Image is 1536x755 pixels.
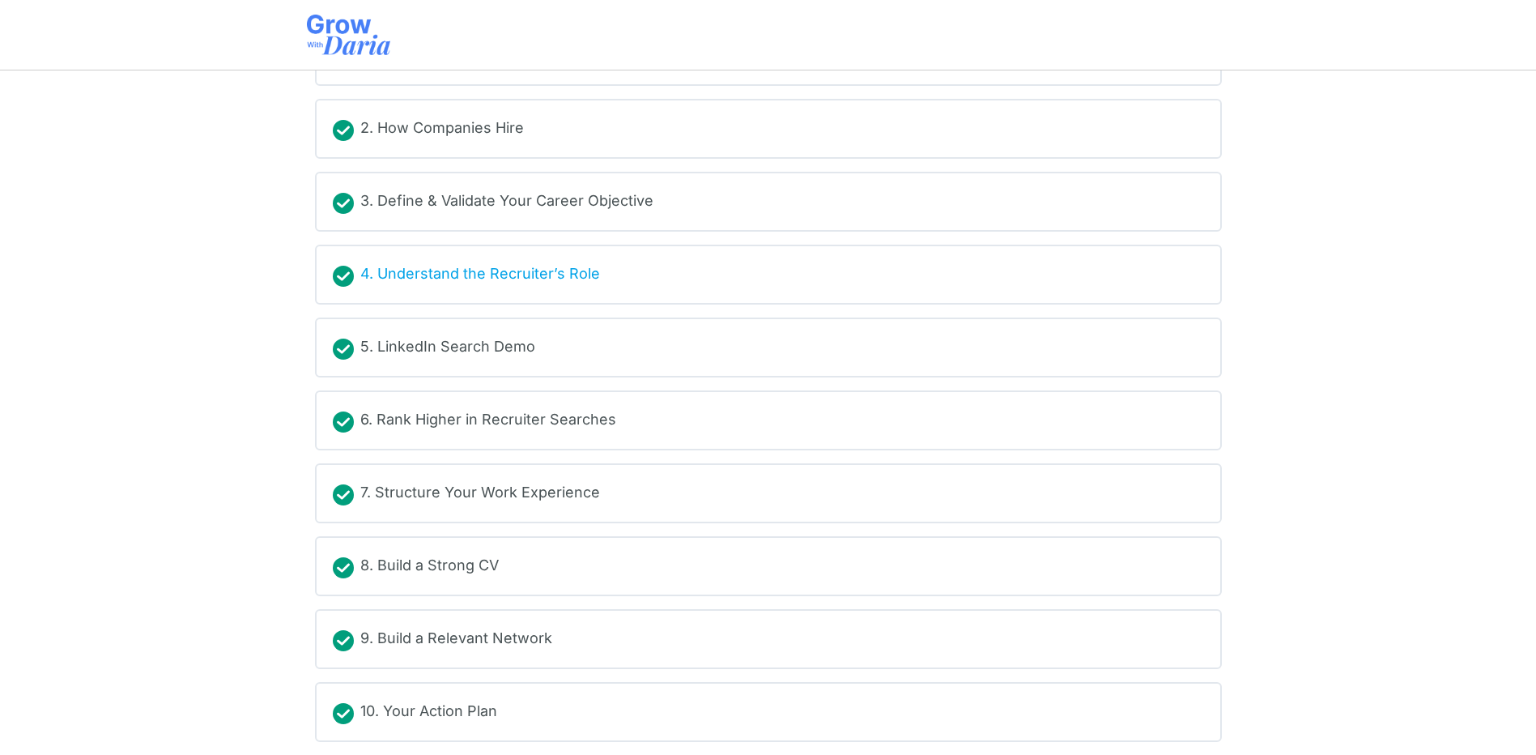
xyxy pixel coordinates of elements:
div: 7. Structure Your Work Experience [360,481,600,505]
div: Completed [333,266,354,287]
a: Completed 10. Your Action Plan [333,700,1204,724]
a: Completed 5. LinkedIn Search Demo [333,335,1204,360]
div: 8. Build a Strong CV [360,554,499,578]
div: 5. LinkedIn Search Demo [360,335,535,360]
a: Completed 3. Define & Validate Your Career Objective [333,190,1204,214]
div: 3. Define & Validate Your Career Objective [360,190,653,214]
a: Completed 6. Rank Higher in Recruiter Searches [333,408,1204,433]
div: Completed [333,120,354,141]
div: Completed [333,557,354,578]
div: Completed [333,193,354,214]
div: 6. Rank Higher in Recruiter Searches [360,408,616,433]
div: Completed [333,339,354,360]
div: 4. Understand the Recruiter’s Role [360,262,600,287]
div: Completed [333,630,354,651]
a: Completed 7. Structure Your Work Experience [333,481,1204,505]
div: 10. Your Action Plan [360,700,497,724]
a: Completed 4. Understand the Recruiter’s Role [333,262,1204,287]
div: Completed [333,412,354,433]
a: Completed 2. How Companies Hire [333,117,1204,141]
div: 2. How Companies Hire [360,117,524,141]
a: Completed 8. Build a Strong CV [333,554,1204,578]
div: Completed [333,484,354,505]
div: 9. Build a Relevant Network [360,627,552,651]
div: Completed [333,703,354,724]
a: Completed 9. Build a Relevant Network [333,627,1204,651]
